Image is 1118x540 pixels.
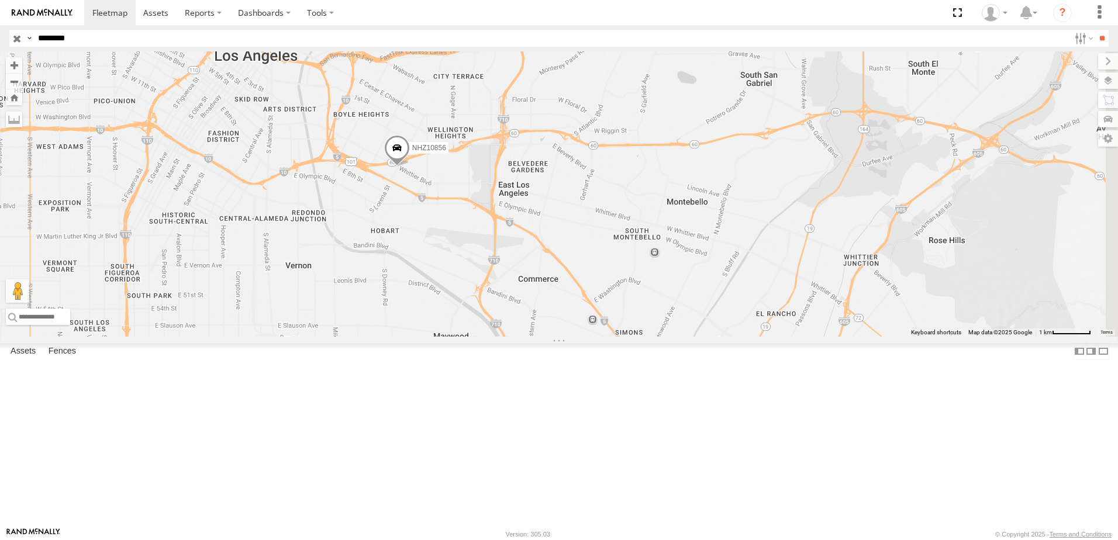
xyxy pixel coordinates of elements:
[1070,30,1095,47] label: Search Filter Options
[5,343,42,359] label: Assets
[6,111,22,127] label: Measure
[968,329,1032,335] span: Map data ©2025 Google
[6,57,22,73] button: Zoom in
[1039,329,1052,335] span: 1 km
[911,328,961,337] button: Keyboard shortcuts
[995,531,1112,538] div: © Copyright 2025 -
[506,531,550,538] div: Version: 305.03
[6,528,60,540] a: Visit our Website
[12,9,73,17] img: rand-logo.svg
[25,30,34,47] label: Search Query
[1053,4,1072,22] i: ?
[1098,130,1118,147] label: Map Settings
[6,89,22,105] button: Zoom Home
[1100,330,1113,335] a: Terms
[412,144,446,152] span: NHZ10856
[6,279,29,303] button: Drag Pegman onto the map to open Street View
[1050,531,1112,538] a: Terms and Conditions
[1036,328,1095,337] button: Map Scale: 1 km per 63 pixels
[978,4,1012,22] div: Zulema McIntosch
[6,73,22,89] button: Zoom out
[1098,343,1109,360] label: Hide Summary Table
[1085,343,1097,360] label: Dock Summary Table to the Right
[1074,343,1085,360] label: Dock Summary Table to the Left
[43,343,82,359] label: Fences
